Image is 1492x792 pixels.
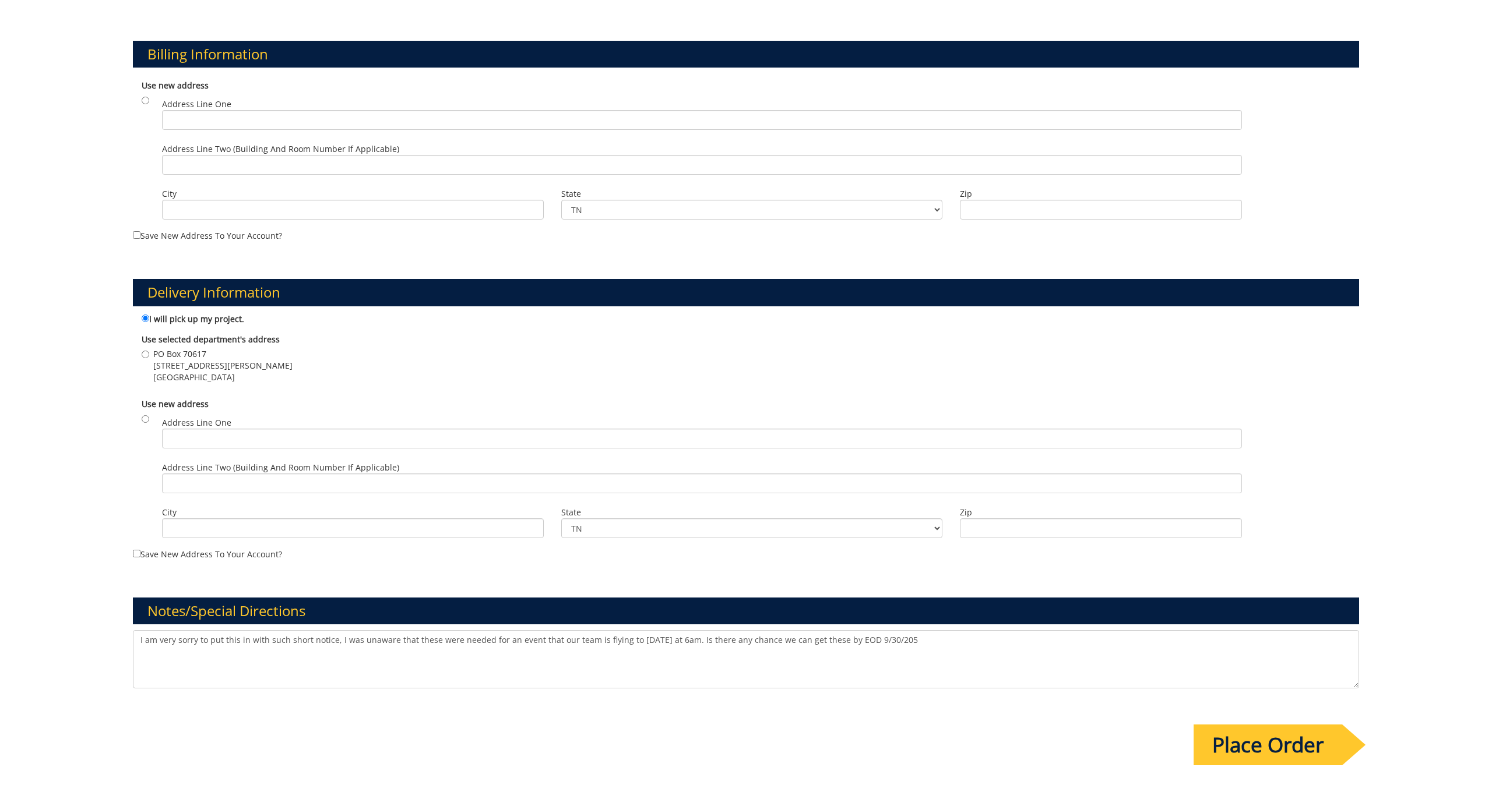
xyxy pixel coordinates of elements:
b: Use new address [142,398,209,409]
label: Zip [960,507,1241,518]
input: Address Line One [162,110,1241,130]
input: Save new address to your account? [133,550,140,557]
input: Place Order [1194,724,1342,765]
span: [STREET_ADDRESS][PERSON_NAME] [153,360,293,372]
input: Save new address to your account? [133,231,140,239]
label: State [561,507,942,518]
label: Address Line Two (Building and Room Number if applicable) [162,462,1241,493]
label: Address Line One [162,98,1241,130]
h3: Billing Information [133,41,1359,68]
span: [GEOGRAPHIC_DATA] [153,372,293,383]
label: City [162,507,543,518]
input: Address Line Two (Building and Room Number if applicable) [162,473,1241,493]
label: Address Line One [162,417,1241,448]
span: PO Box 70617 [153,348,293,360]
input: Zip [960,518,1241,538]
b: Use new address [142,80,209,91]
label: I will pick up my project. [142,312,244,325]
label: City [162,188,543,200]
input: City [162,518,543,538]
input: Zip [960,200,1241,220]
b: Use selected department's address [142,334,280,345]
label: State [561,188,942,200]
input: PO Box 70617 [STREET_ADDRESS][PERSON_NAME] [GEOGRAPHIC_DATA] [142,351,149,358]
input: Address Line Two (Building and Room Number if applicable) [162,155,1241,175]
h3: Notes/Special Directions [133,597,1359,624]
label: Zip [960,188,1241,200]
h3: Delivery Information [133,279,1359,306]
label: Address Line Two (Building and Room Number if applicable) [162,143,1241,175]
input: City [162,200,543,220]
input: I will pick up my project. [142,314,149,322]
input: Address Line One [162,429,1241,448]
